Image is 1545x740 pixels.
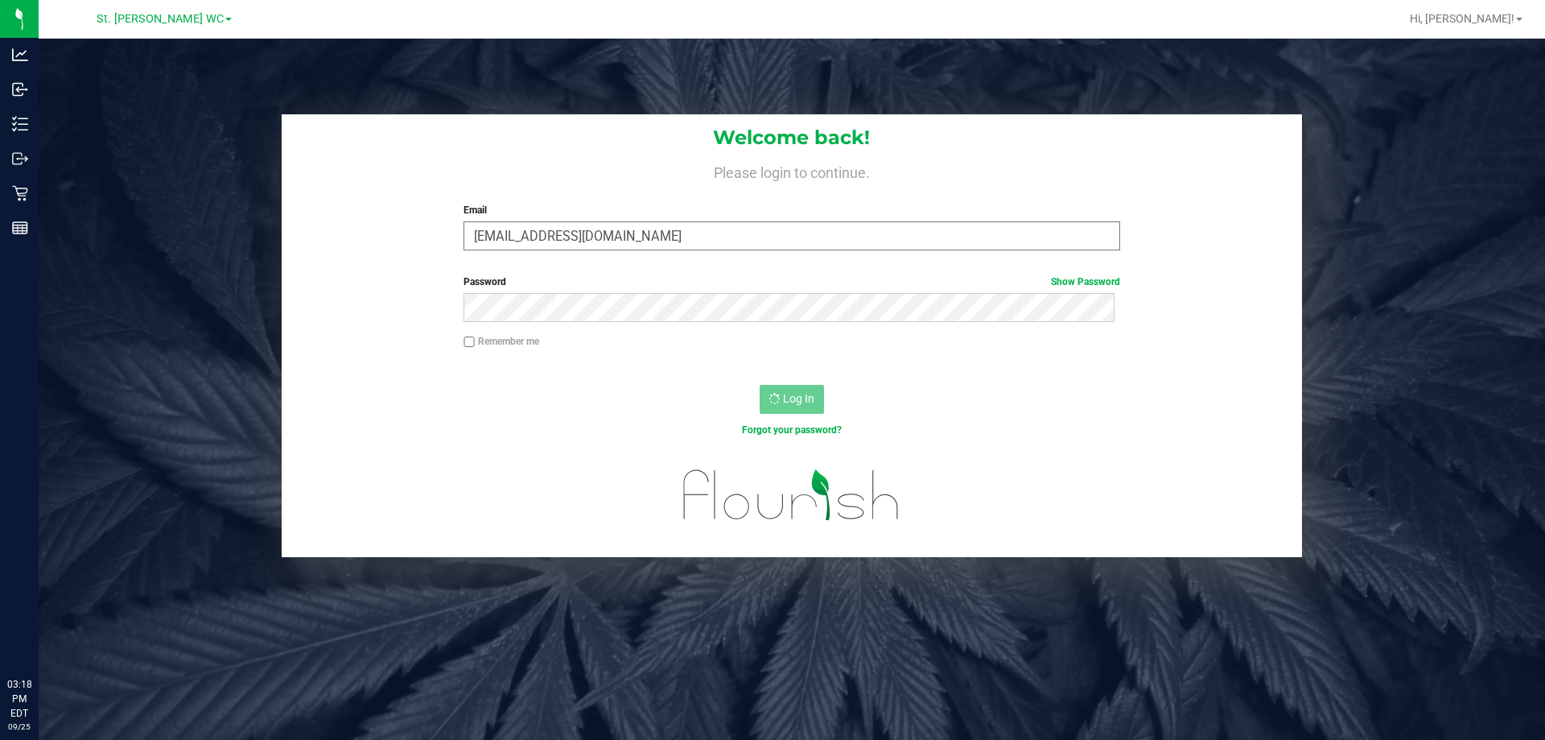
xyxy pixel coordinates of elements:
[97,12,224,26] span: St. [PERSON_NAME] WC
[7,677,31,721] p: 03:18 PM EDT
[664,454,919,536] img: flourish_logo.svg
[12,116,28,132] inline-svg: Inventory
[1410,12,1514,25] span: Hi, [PERSON_NAME]!
[783,392,814,405] span: Log In
[463,337,475,348] input: Remember me
[1051,276,1120,287] a: Show Password
[463,276,506,287] span: Password
[12,47,28,63] inline-svg: Analytics
[282,127,1302,148] h1: Welcome back!
[12,220,28,236] inline-svg: Reports
[760,385,824,414] button: Log In
[742,424,842,436] a: Forgot your password?
[463,334,539,349] label: Remember me
[7,721,31,733] p: 09/25
[12,81,28,97] inline-svg: Inbound
[463,203,1119,217] label: Email
[282,161,1302,180] h4: Please login to continue.
[12,185,28,201] inline-svg: Retail
[12,151,28,167] inline-svg: Outbound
